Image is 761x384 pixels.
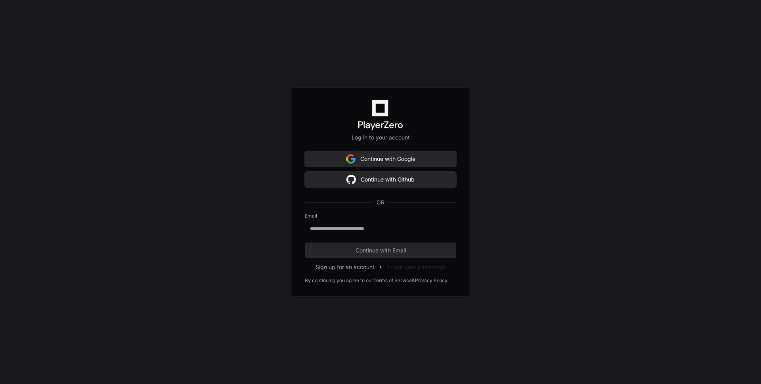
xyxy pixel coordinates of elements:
span: OR [373,199,388,206]
img: Sign in with google [346,172,356,187]
span: Continue with Email [305,246,456,254]
p: Log in to your account [305,134,456,141]
div: & [412,277,415,284]
button: Forgot your password? [386,263,446,271]
img: Sign in with google [346,151,356,167]
button: Sign up for an account [315,263,375,271]
div: By continuing you agree to our [305,277,373,284]
a: Terms of Service [373,277,412,284]
button: Continue with Google [305,151,456,167]
button: Continue with Github [305,172,456,187]
a: Privacy Policy. [415,277,448,284]
label: Email [305,213,456,219]
button: Continue with Email [305,243,456,258]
